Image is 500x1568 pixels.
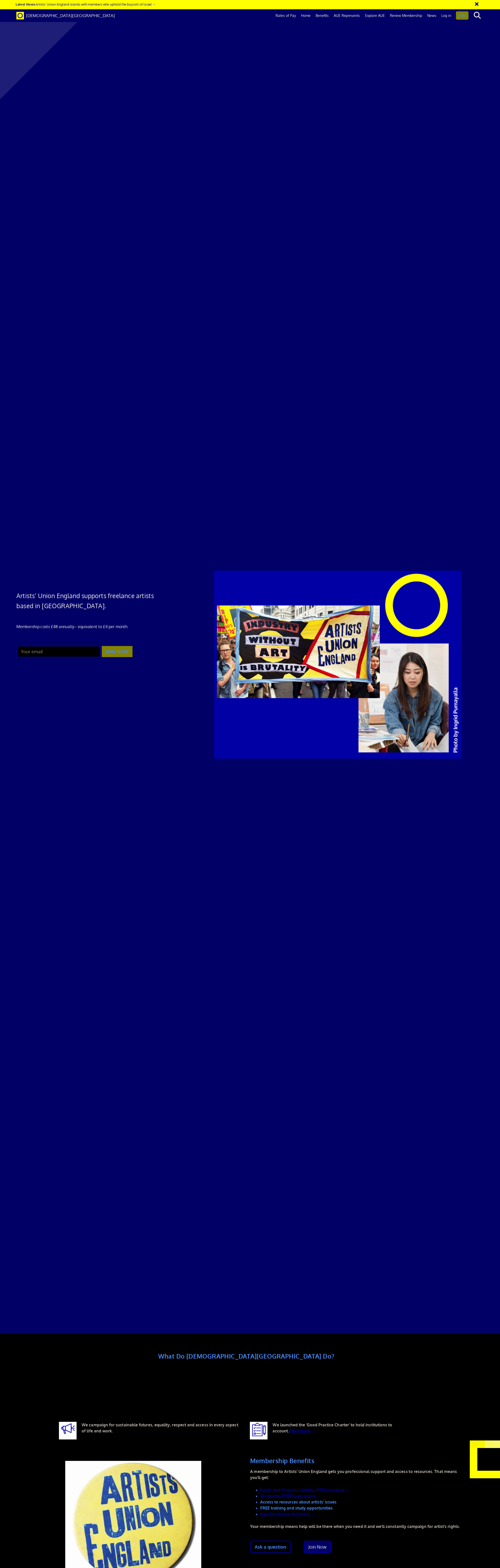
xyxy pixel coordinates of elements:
a: Home [298,9,313,22]
p: We campaign for sustainable futures, equality, respect and access in every aspect of life and work. [55,1422,246,1439]
a: Benefits [313,9,331,22]
a: Renew Membership [387,9,425,22]
p: Your membership means help will be there when you need it and we’ll constantly campaign for artis... [250,1523,462,1529]
a: Join Now [304,1541,331,1553]
a: Log in [439,9,454,22]
h1: Artists’ Union England supports freelance artists based in [GEOGRAPHIC_DATA]. [16,591,167,611]
p: We launched the 'Good Practice Charter' to hold institutions to account. [246,1422,437,1439]
a: Free Tax Advice for Artists → [260,1512,316,1517]
strong: Latest News: [16,2,36,6]
a: Join [456,11,469,20]
span: [DEMOGRAPHIC_DATA][GEOGRAPHIC_DATA] [26,13,115,18]
a: Public and Products Liability (PPL) insurance → [260,1487,350,1492]
button: search [470,10,485,21]
p: Membership costs £48 annually – equivalent to £4 per month. [16,624,167,630]
input: Your email [16,646,101,657]
a: AUE Represents [331,9,362,22]
h2: Membership Benefits [250,1456,462,1466]
li: FREE training and study opportunities [260,1505,462,1511]
a: Latest News:Artists’ Union England stands with members who uphold the boycott of Israel → [16,2,156,6]
button: JOIN NOW [102,646,132,657]
a: Explore AUE [362,9,387,22]
p: A membership to Artists’ Union England gets you professional support and access to resources. Tha... [250,1468,462,1481]
a: Brand [DEMOGRAPHIC_DATA][GEOGRAPHIC_DATA] [13,9,119,22]
a: Read more → [289,1428,315,1433]
a: News [425,9,439,22]
a: Rates of Pay [273,9,298,22]
a: Ask a question [250,1541,291,1553]
a: 30 minutes FREE legal advice → [260,1493,321,1498]
h2: What Do [DEMOGRAPHIC_DATA][GEOGRAPHIC_DATA] Do? [55,1351,437,1361]
li: Access to resources about artists’ issues [260,1499,462,1505]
